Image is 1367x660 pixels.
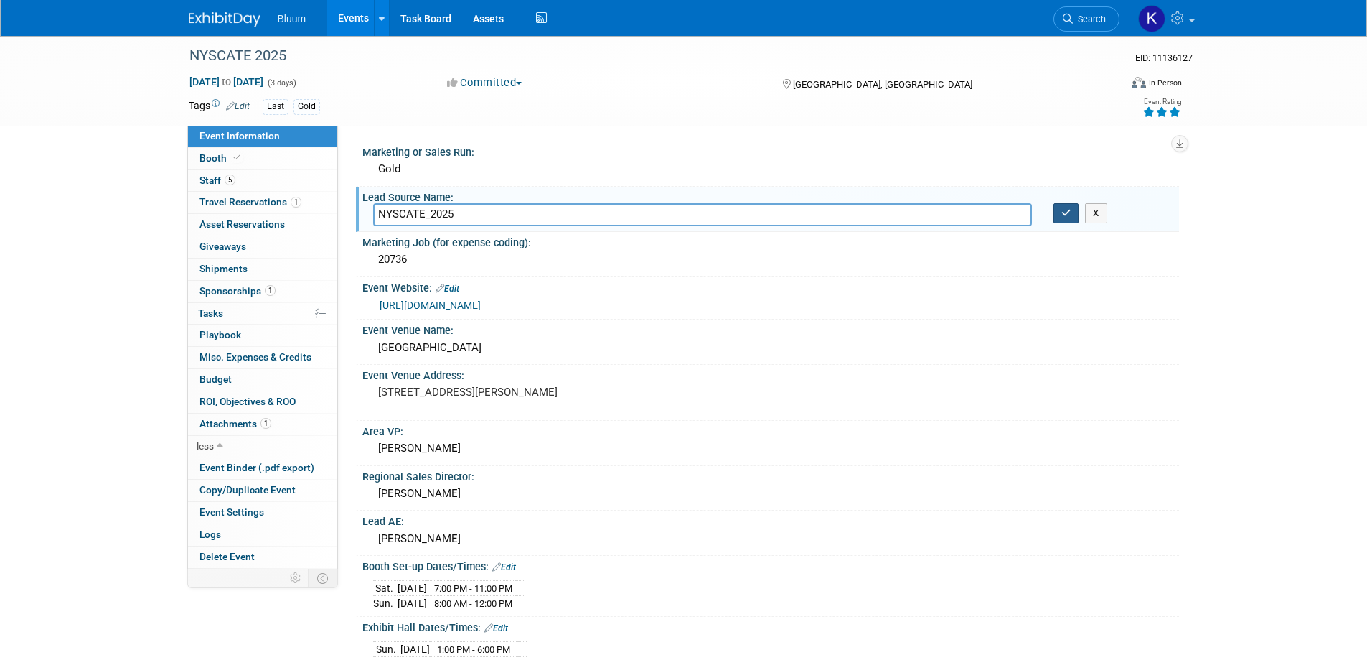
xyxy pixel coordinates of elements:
div: Event Format [1035,75,1183,96]
div: Event Rating [1142,98,1181,106]
div: Booth Set-up Dates/Times: [362,556,1179,575]
div: Regional Sales Director: [362,466,1179,484]
span: Sponsorships [199,285,276,297]
td: Tags [189,98,250,115]
span: 1 [260,418,271,429]
a: Budget [188,369,337,391]
a: Edit [436,284,459,294]
span: ROI, Objectives & ROO [199,396,296,407]
div: [PERSON_NAME] [373,437,1168,460]
a: Staff5 [188,170,337,192]
span: Giveaways [199,241,246,252]
span: Logs [199,529,221,540]
span: Event Binder (.pdf export) [199,462,314,473]
span: to [220,76,233,88]
div: [PERSON_NAME] [373,483,1168,505]
span: Staff [199,175,235,186]
span: less [197,440,214,452]
a: Search [1053,6,1119,32]
span: Misc. Expenses & Credits [199,351,311,363]
a: Tasks [188,303,337,325]
a: Misc. Expenses & Credits [188,347,337,368]
td: Sun. [373,596,398,611]
a: Edit [492,562,516,572]
img: Format-Inperson.png [1132,77,1146,88]
a: ROI, Objectives & ROO [188,391,337,413]
div: Event Website: [362,277,1179,296]
span: 1 [291,197,301,208]
span: 1:00 PM - 6:00 PM [437,644,510,655]
a: Edit [226,101,250,111]
span: [DATE] [DATE] [189,75,264,88]
span: Search [1073,14,1106,24]
td: Personalize Event Tab Strip [283,569,309,587]
a: Copy/Duplicate Event [188,480,337,501]
a: Logs [188,524,337,546]
div: Marketing Job (for expense coding): [362,232,1179,250]
span: Travel Reservations [199,196,301,208]
td: [DATE] [398,596,427,611]
span: Delete Event [199,551,255,562]
a: Event Binder (.pdf export) [188,457,337,479]
i: Booth reservation complete [233,154,240,162]
td: Sat. [373,580,398,596]
a: Event Information [188,126,337,147]
div: Event Venue Address: [362,365,1179,383]
div: In-Person [1148,78,1182,88]
a: [URL][DOMAIN_NAME] [380,299,481,311]
button: Committed [442,75,527,90]
span: Event Settings [199,506,264,518]
span: Tasks [198,307,223,319]
div: Exhibit Hall Dates/Times: [362,617,1179,636]
span: Bluum [278,13,306,24]
button: X [1085,203,1107,223]
div: Area VP: [362,421,1179,439]
td: [DATE] [398,580,427,596]
div: Gold [373,158,1168,180]
span: Event Information [199,130,280,141]
span: 5 [225,175,235,185]
a: Booth [188,148,337,169]
pre: [STREET_ADDRESS][PERSON_NAME] [378,386,687,399]
span: Attachments [199,418,271,429]
a: Asset Reservations [188,214,337,236]
div: East [263,99,288,114]
div: Gold [293,99,320,114]
a: Travel Reservations1 [188,192,337,213]
span: [GEOGRAPHIC_DATA], [GEOGRAPHIC_DATA] [793,79,972,90]
div: 20736 [373,248,1168,271]
span: Budget [199,373,232,385]
div: Lead Source Name: [362,187,1179,205]
span: Event ID: 11136127 [1135,52,1193,63]
a: Attachments1 [188,414,337,435]
span: Copy/Duplicate Event [199,484,296,496]
span: Booth [199,152,243,164]
div: Marketing or Sales Run: [362,141,1179,159]
a: Sponsorships1 [188,281,337,302]
div: Lead AE: [362,511,1179,529]
div: NYSCATE 2025 [184,43,1098,69]
a: Giveaways [188,236,337,258]
span: 1 [265,285,276,296]
td: Sun. [373,641,400,657]
span: (3 days) [266,78,296,88]
td: [DATE] [400,641,430,657]
div: [GEOGRAPHIC_DATA] [373,337,1168,359]
a: Shipments [188,259,337,280]
td: Toggle Event Tabs [308,569,337,587]
img: Kellie Noller [1138,5,1165,32]
a: Event Settings [188,502,337,524]
a: less [188,436,337,457]
span: Asset Reservations [199,218,285,230]
span: Shipments [199,263,248,274]
img: ExhibitDay [189,12,260,27]
span: 7:00 PM - 11:00 PM [434,583,512,594]
span: Playbook [199,329,241,340]
a: Delete Event [188,547,337,568]
a: Playbook [188,325,337,346]
div: [PERSON_NAME] [373,528,1168,550]
div: Event Venue Name: [362,320,1179,338]
span: 8:00 AM - 12:00 PM [434,598,512,609]
a: Edit [484,623,508,633]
